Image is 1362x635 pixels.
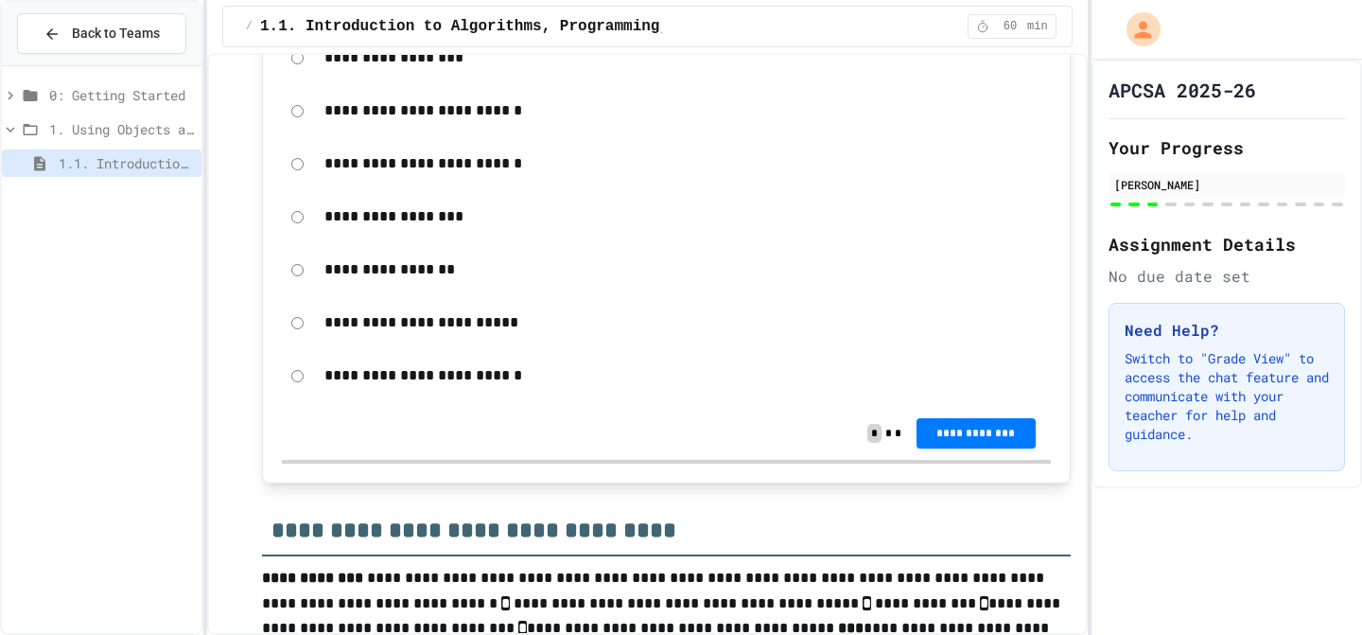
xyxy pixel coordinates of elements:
[1109,77,1256,103] h1: APCSA 2025-26
[1107,8,1165,51] div: My Account
[246,19,253,34] span: /
[1109,231,1345,257] h2: Assignment Details
[49,119,194,139] span: 1. Using Objects and Methods
[1109,265,1345,288] div: No due date set
[995,19,1025,34] span: 60
[49,85,194,105] span: 0: Getting Started
[1114,176,1339,193] div: [PERSON_NAME]
[17,13,186,54] button: Back to Teams
[1109,134,1345,161] h2: Your Progress
[1125,349,1329,444] p: Switch to "Grade View" to access the chat feature and communicate with your teacher for help and ...
[1125,319,1329,342] h3: Need Help?
[72,24,160,44] span: Back to Teams
[260,15,796,38] span: 1.1. Introduction to Algorithms, Programming, and Compilers
[1027,19,1048,34] span: min
[59,153,194,173] span: 1.1. Introduction to Algorithms, Programming, and Compilers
